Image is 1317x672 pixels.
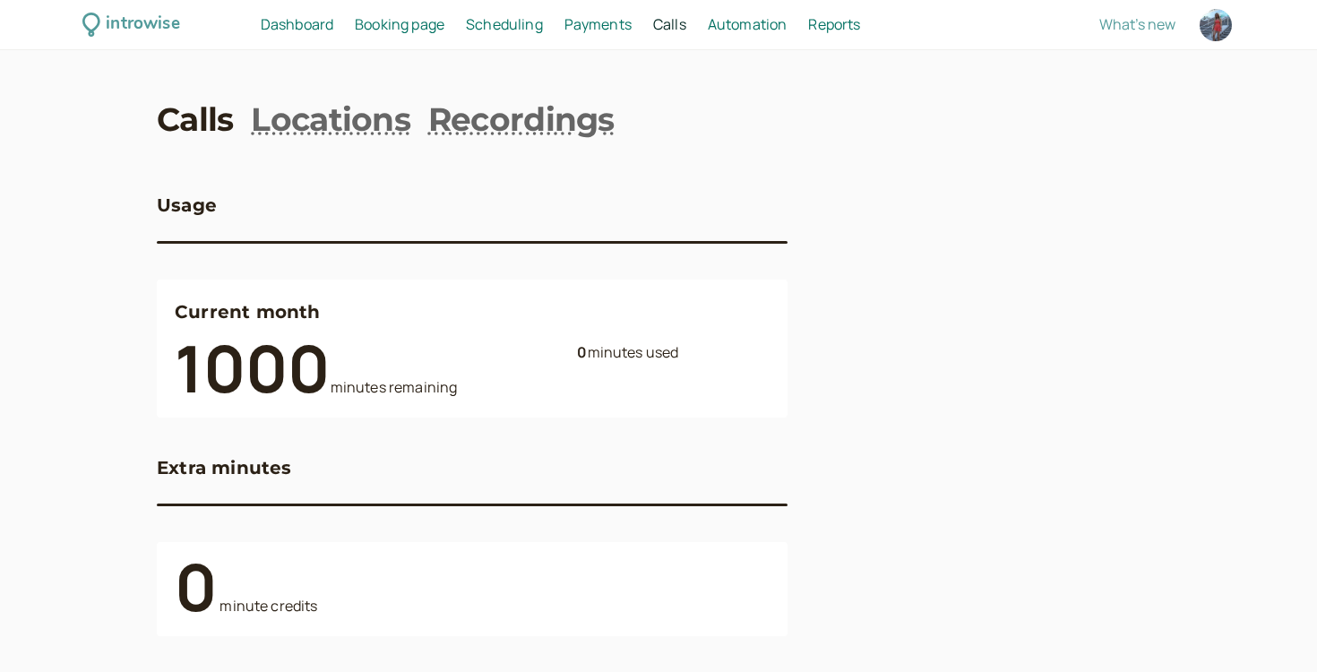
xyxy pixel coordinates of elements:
iframe: Chat Widget [1227,586,1317,672]
span: What's new [1099,14,1175,34]
span: Calls [653,14,686,34]
a: Scheduling [466,13,543,37]
span: Dashboard [261,14,333,34]
a: Reports [808,13,860,37]
div: minute credits [175,560,770,618]
span: Automation [708,14,788,34]
a: Calls [157,97,233,142]
div: introwise [106,11,179,39]
a: Recordings [428,97,615,142]
b: 0 [175,542,217,631]
div: minutes remaining [175,341,559,400]
h3: Usage [157,191,217,220]
a: introwise [82,11,180,39]
a: Payments [564,13,632,37]
span: Booking page [355,14,444,34]
h3: Current month [175,297,770,326]
a: Account [1197,6,1235,44]
a: Dashboard [261,13,333,37]
b: 0 [577,342,587,362]
b: 1000 [175,323,331,412]
a: Automation [708,13,788,37]
a: Calls [653,13,686,37]
a: Locations [251,97,410,142]
h3: Extra minutes [157,453,292,482]
a: Booking page [355,13,444,37]
span: Reports [808,14,860,34]
button: What's new [1099,16,1175,32]
span: Scheduling [466,14,543,34]
span: Payments [564,14,632,34]
div: minutes used [577,341,770,400]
